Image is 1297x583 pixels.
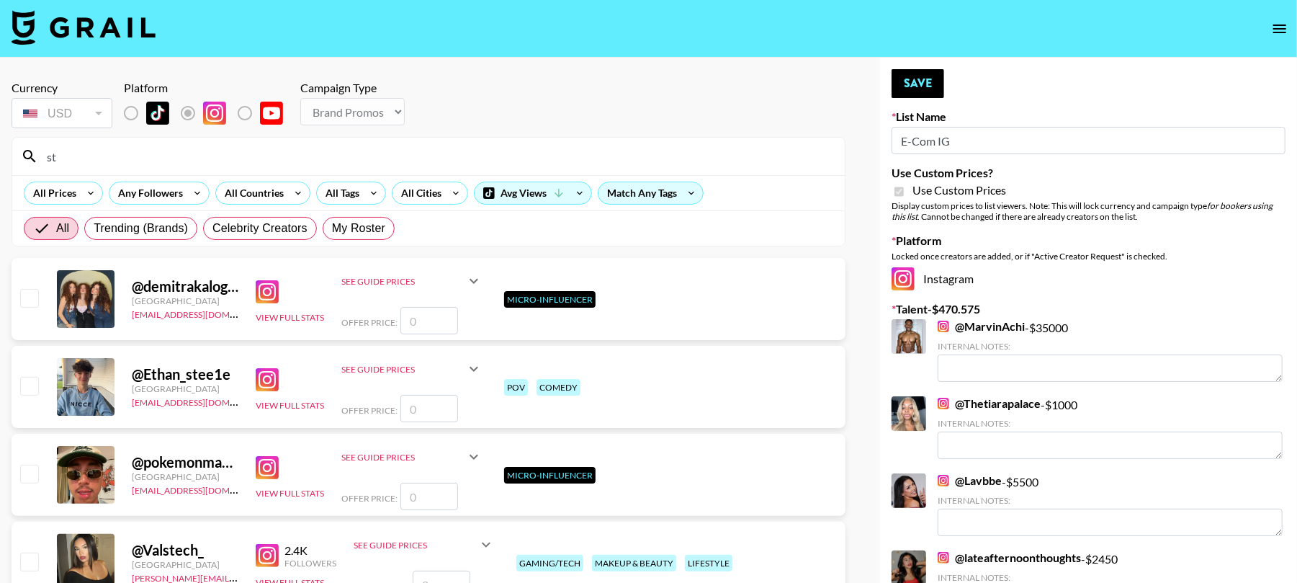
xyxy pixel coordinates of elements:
[504,379,528,396] div: pov
[12,95,112,131] div: Currency is locked to USD
[94,220,188,237] span: Trending (Brands)
[938,473,1283,536] div: - $ 5500
[341,405,398,416] span: Offer Price:
[400,395,458,422] input: 0
[109,182,186,204] div: Any Followers
[341,440,483,474] div: See Guide Prices
[132,471,238,482] div: [GEOGRAPHIC_DATA]
[892,200,1285,222] div: Display custom prices to list viewers. Note: This will lock currency and campaign type . Cannot b...
[892,110,1285,124] label: List Name
[132,394,277,408] a: [EMAIL_ADDRESS][DOMAIN_NAME]
[212,220,308,237] span: Celebrity Creators
[354,528,495,562] div: See Guide Prices
[912,183,1006,197] span: Use Custom Prices
[592,555,676,571] div: makeup & beauty
[516,555,583,571] div: gaming/tech
[132,383,238,394] div: [GEOGRAPHIC_DATA]
[132,559,238,570] div: [GEOGRAPHIC_DATA]
[341,364,465,375] div: See Guide Prices
[284,543,336,558] div: 2.4K
[38,145,836,168] input: Search by User Name
[938,321,949,332] img: Instagram
[12,10,156,45] img: Grail Talent
[938,418,1283,429] div: Internal Notes:
[260,102,283,125] img: YouTube
[203,102,226,125] img: Instagram
[354,540,477,551] div: See Guide Prices
[132,295,238,306] div: [GEOGRAPHIC_DATA]
[256,400,324,411] button: View Full Stats
[400,483,458,510] input: 0
[938,319,1025,334] a: @MarvinAchi
[504,291,596,308] div: Micro-Influencer
[216,182,287,204] div: All Countries
[14,101,109,126] div: USD
[1265,14,1294,43] button: open drawer
[892,200,1273,222] em: for bookers using this list
[341,352,483,386] div: See Guide Prices
[124,98,295,128] div: List locked to Instagram.
[892,267,1285,290] div: Instagram
[256,488,324,499] button: View Full Stats
[892,251,1285,262] div: Locked once creators are added, or if "Active Creator Request" is checked.
[938,341,1283,352] div: Internal Notes:
[892,233,1285,248] label: Platform
[400,307,458,334] input: 0
[300,81,405,95] div: Campaign Type
[332,220,385,237] span: My Roster
[317,182,362,204] div: All Tags
[938,396,1283,459] div: - $ 1000
[938,319,1283,382] div: - $ 35000
[938,473,1002,488] a: @Lavbbe
[132,541,238,559] div: @ Valstech_
[475,182,591,204] div: Avg Views
[938,552,949,564] img: Instagram
[12,81,112,95] div: Currency
[938,398,949,409] img: Instagram
[341,276,465,287] div: See Guide Prices
[892,166,1285,180] label: Use Custom Prices?
[132,277,238,295] div: @ demitrakalogeras
[685,555,732,571] div: lifestyle
[938,475,949,486] img: Instagram
[892,302,1285,316] label: Talent - $ 470.575
[256,368,279,391] img: Instagram
[504,467,596,484] div: Micro-Influencer
[256,544,279,567] img: Instagram
[598,182,703,204] div: Match Any Tags
[256,456,279,479] img: Instagram
[132,306,277,320] a: [EMAIL_ADDRESS][DOMAIN_NAME]
[938,495,1283,506] div: Internal Notes:
[56,220,69,237] span: All
[341,493,398,504] span: Offer Price:
[392,182,444,204] div: All Cities
[341,452,465,463] div: See Guide Prices
[24,182,79,204] div: All Prices
[938,396,1041,411] a: @Thetiarapalace
[284,558,336,569] div: Followers
[341,264,483,298] div: See Guide Prices
[537,379,580,396] div: comedy
[132,482,277,496] a: [EMAIL_ADDRESS][DOMAIN_NAME]
[146,102,169,125] img: TikTok
[892,69,944,98] button: Save
[132,365,238,383] div: @ Ethan_stee1e
[256,280,279,303] img: Instagram
[256,312,324,323] button: View Full Stats
[938,572,1283,583] div: Internal Notes:
[124,81,295,95] div: Platform
[132,453,238,471] div: @ pokemonmasterzo
[892,267,915,290] img: Instagram
[341,317,398,328] span: Offer Price:
[938,551,1081,565] a: @lateafternoonthoughts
